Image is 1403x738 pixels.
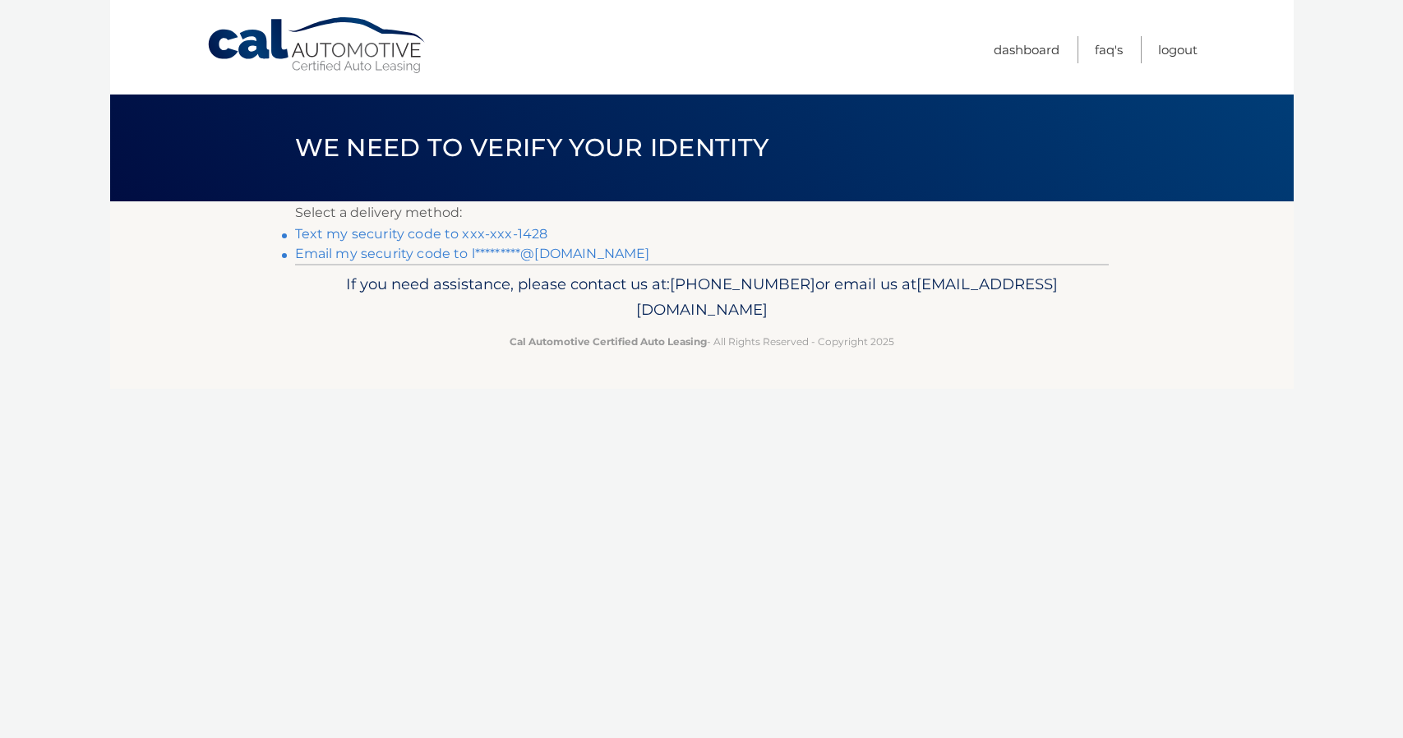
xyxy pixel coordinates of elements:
[295,201,1109,224] p: Select a delivery method:
[295,226,548,242] a: Text my security code to xxx-xxx-1428
[1158,36,1198,63] a: Logout
[206,16,428,75] a: Cal Automotive
[994,36,1059,63] a: Dashboard
[295,132,769,163] span: We need to verify your identity
[306,333,1098,350] p: - All Rights Reserved - Copyright 2025
[670,274,815,293] span: [PHONE_NUMBER]
[510,335,707,348] strong: Cal Automotive Certified Auto Leasing
[295,246,650,261] a: Email my security code to l*********@[DOMAIN_NAME]
[1095,36,1123,63] a: FAQ's
[306,271,1098,324] p: If you need assistance, please contact us at: or email us at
